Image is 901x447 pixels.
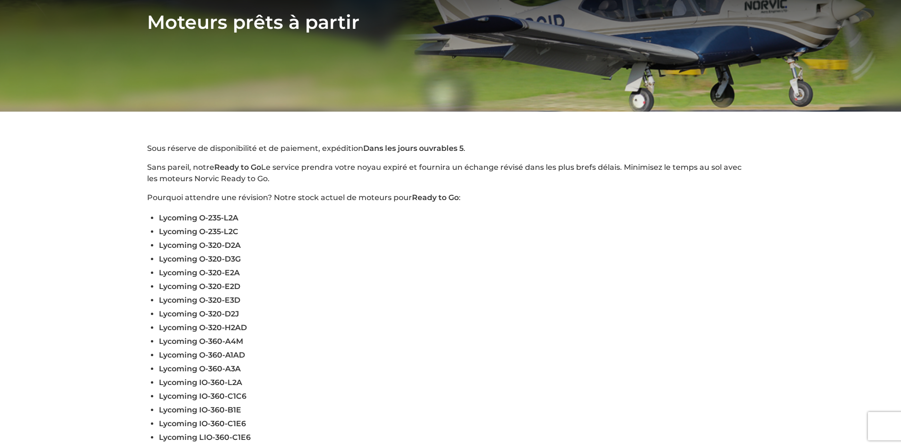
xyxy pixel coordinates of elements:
span: Lycoming LIO-360-C1E6 [159,433,251,442]
span: Lycoming O-320-H2AD [159,323,247,332]
span: Lycoming O-320-D2A [159,241,241,250]
span: Lycoming O-235-L2A [159,213,238,222]
span: Lycoming IO-360-C1E6 [159,419,246,428]
span: Lycoming IO-360-L2A [159,378,242,387]
span: Lycoming O-360-A1AD [159,351,245,359]
span: Lycoming O-320-E2D [159,282,240,291]
span: Lycoming O-360-A4M [159,337,243,346]
span: Lycoming O-360-A3A [159,364,241,373]
strong: Ready to Go [412,193,459,202]
p: Sans pareil, notre Le service prendra votre noyau expiré et fournira un échange révisé dans les p... [147,162,754,184]
strong: Ready to Go [214,163,261,172]
span: Lycoming O-235-L2C [159,227,238,236]
span: Lycoming O-320-D2J [159,309,239,318]
p: Sous réserve de disponibilité et de paiement, expédition . [147,143,754,154]
h1: Moteurs prêts à partir [147,10,754,34]
strong: Dans les jours ouvrables 5 [363,144,464,153]
p: Pourquoi attendre une révision? Notre stock actuel de moteurs pour : [147,192,754,203]
span: Lycoming O-320-E2A [159,268,240,277]
span: Lycoming O-320-E3D [159,296,240,305]
span: Lycoming IO-360-B1E [159,405,241,414]
span: Lycoming IO-360-C1C6 [159,392,246,401]
span: Lycoming O-320-D3G [159,254,241,263]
